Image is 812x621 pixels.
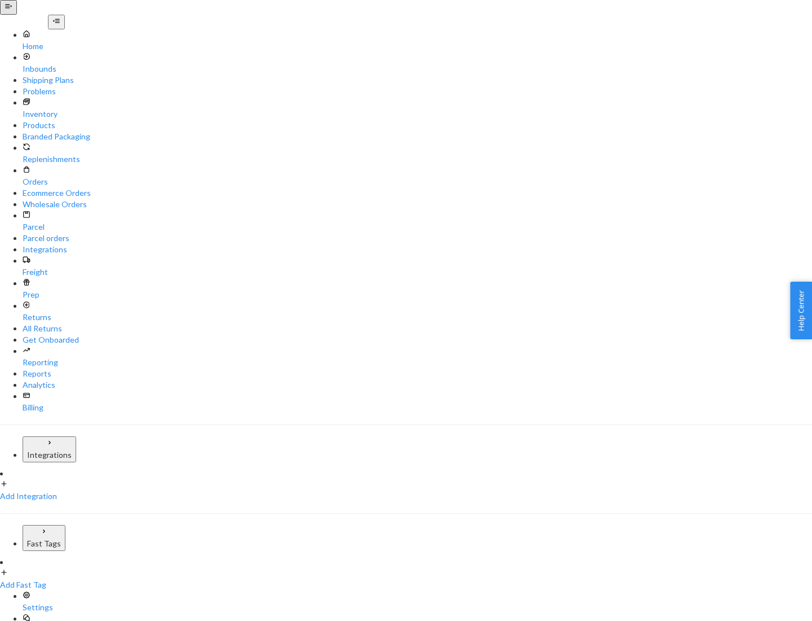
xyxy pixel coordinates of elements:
a: Parcel [23,210,812,233]
div: Inbounds [23,63,812,75]
a: Problems [23,86,812,97]
a: Home [23,29,812,52]
a: All Returns [23,323,812,334]
a: Settings [23,591,812,613]
a: Parcel orders [23,233,812,244]
a: Inbounds [23,52,812,75]
div: Replenishments [23,154,812,165]
button: Integrations [23,436,76,462]
a: Reports [23,368,812,379]
a: Shipping Plans [23,75,812,86]
div: Settings [23,602,812,613]
a: Prep [23,278,812,300]
a: Replenishments [23,142,812,165]
button: Fast Tags [23,525,65,551]
a: Reporting [23,346,812,368]
div: Inventory [23,108,812,120]
div: Freight [23,266,812,278]
a: Wholesale Orders [23,199,812,210]
div: Home [23,41,812,52]
a: Ecommerce Orders [23,187,812,199]
button: Close Navigation [48,15,65,29]
button: Help Center [790,282,812,339]
div: Orders [23,176,812,187]
div: Integrations [27,449,72,461]
a: Billing [23,391,812,413]
div: Parcel [23,221,812,233]
a: Analytics [23,379,812,391]
a: Freight [23,255,812,278]
a: Integrations [23,244,812,255]
a: Inventory [23,97,812,120]
div: Prep [23,289,812,300]
div: Reporting [23,357,812,368]
div: Returns [23,312,812,323]
div: Fast Tags [27,538,61,549]
a: Branded Packaging [23,131,812,142]
div: Billing [23,402,812,413]
a: Returns [23,300,812,323]
a: Orders [23,165,812,187]
a: Get Onboarded [23,334,812,346]
a: Products [23,120,812,131]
